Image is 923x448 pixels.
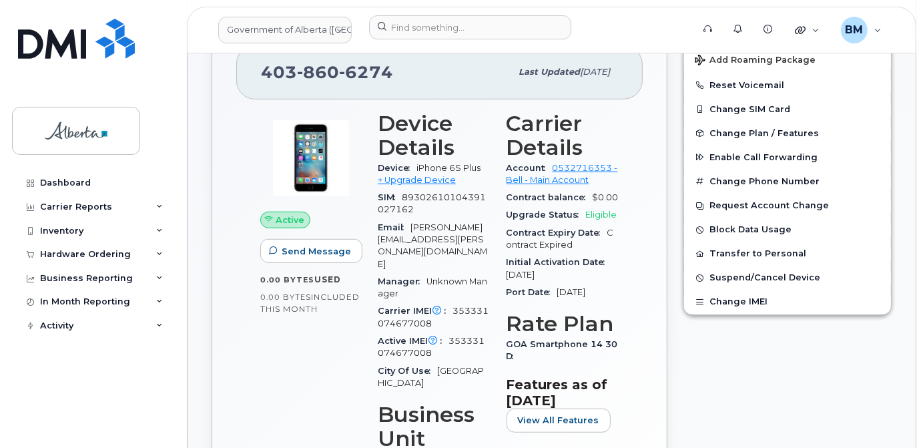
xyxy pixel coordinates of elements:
[786,17,829,43] div: Quicklinks
[557,287,586,297] span: [DATE]
[709,128,819,138] span: Change Plan / Features
[684,146,891,170] button: Enable Call Forwarding
[378,175,456,185] a: + Upgrade Device
[684,122,891,146] button: Change Plan / Features
[378,276,426,286] span: Manager
[695,55,816,67] span: Add Roaming Package
[845,22,863,38] span: BM
[519,67,580,77] span: Last updated
[580,67,610,77] span: [DATE]
[684,218,891,242] button: Block Data Usage
[586,210,617,220] span: Eligible
[684,266,891,290] button: Suspend/Cancel Device
[507,111,619,160] h3: Carrier Details
[507,257,612,267] span: Initial Activation Date
[378,366,484,388] span: [GEOGRAPHIC_DATA]
[684,97,891,122] button: Change SIM Card
[261,62,393,82] span: 403
[507,163,553,173] span: Account
[378,366,437,376] span: City Of Use
[378,192,402,202] span: SIM
[684,194,891,218] button: Request Account Change
[260,292,360,314] span: included this month
[507,228,614,250] span: Contract Expired
[369,15,571,39] input: Find something...
[507,210,586,220] span: Upgrade Status
[378,276,487,298] span: Unknown Manager
[339,62,393,82] span: 6274
[507,409,611,433] button: View All Features
[378,222,487,269] span: [PERSON_NAME][EMAIL_ADDRESS][PERSON_NAME][DOMAIN_NAME]
[297,62,339,82] span: 860
[684,290,891,314] button: Change IMEI
[378,306,452,316] span: Carrier IMEI
[378,111,491,160] h3: Device Details
[260,292,311,302] span: 0.00 Bytes
[593,192,619,202] span: $0.00
[282,245,351,258] span: Send Message
[507,270,535,280] span: [DATE]
[709,152,818,162] span: Enable Call Forwarding
[314,274,341,284] span: used
[276,214,304,226] span: Active
[684,45,891,73] button: Add Roaming Package
[378,163,416,173] span: Device
[416,163,481,173] span: iPhone 6S Plus
[378,192,486,214] span: 89302610104391027162
[518,414,599,427] span: View All Features
[684,73,891,97] button: Reset Voicemail
[260,239,362,263] button: Send Message
[684,242,891,266] button: Transfer to Personal
[271,118,351,198] img: image20231002-3703462-1u9ozz0.jpeg
[709,273,820,283] span: Suspend/Cancel Device
[507,377,619,409] h3: Features as of [DATE]
[507,192,593,202] span: Contract balance
[378,222,410,232] span: Email
[832,17,891,43] div: Bonnie Mallette
[507,228,607,238] span: Contract Expiry Date
[507,163,618,185] a: 0532716353 - Bell - Main Account
[378,306,489,328] span: 353331074677008
[507,339,618,361] span: GOA Smartphone 14 30D
[507,287,557,297] span: Port Date
[378,336,448,346] span: Active IMEI
[684,170,891,194] button: Change Phone Number
[260,275,314,284] span: 0.00 Bytes
[218,17,352,43] a: Government of Alberta (GOA)
[507,312,619,336] h3: Rate Plan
